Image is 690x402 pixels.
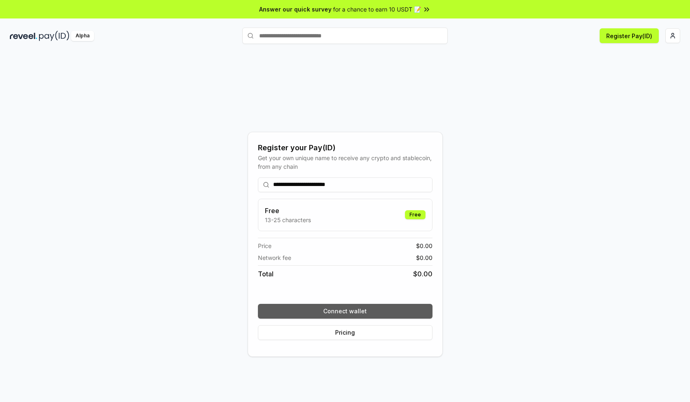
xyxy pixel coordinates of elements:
img: reveel_dark [10,31,37,41]
img: pay_id [39,31,69,41]
span: $ 0.00 [416,241,432,250]
button: Connect wallet [258,304,432,319]
button: Register Pay(ID) [600,28,659,43]
div: Alpha [71,31,94,41]
span: Total [258,269,274,279]
p: 13-25 characters [265,216,311,224]
div: Free [405,210,425,219]
span: Network fee [258,253,291,262]
span: for a chance to earn 10 USDT 📝 [333,5,421,14]
span: $ 0.00 [416,253,432,262]
h3: Free [265,206,311,216]
span: $ 0.00 [413,269,432,279]
span: Price [258,241,271,250]
div: Register your Pay(ID) [258,142,432,154]
div: Get your own unique name to receive any crypto and stablecoin, from any chain [258,154,432,171]
span: Answer our quick survey [259,5,331,14]
button: Pricing [258,325,432,340]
